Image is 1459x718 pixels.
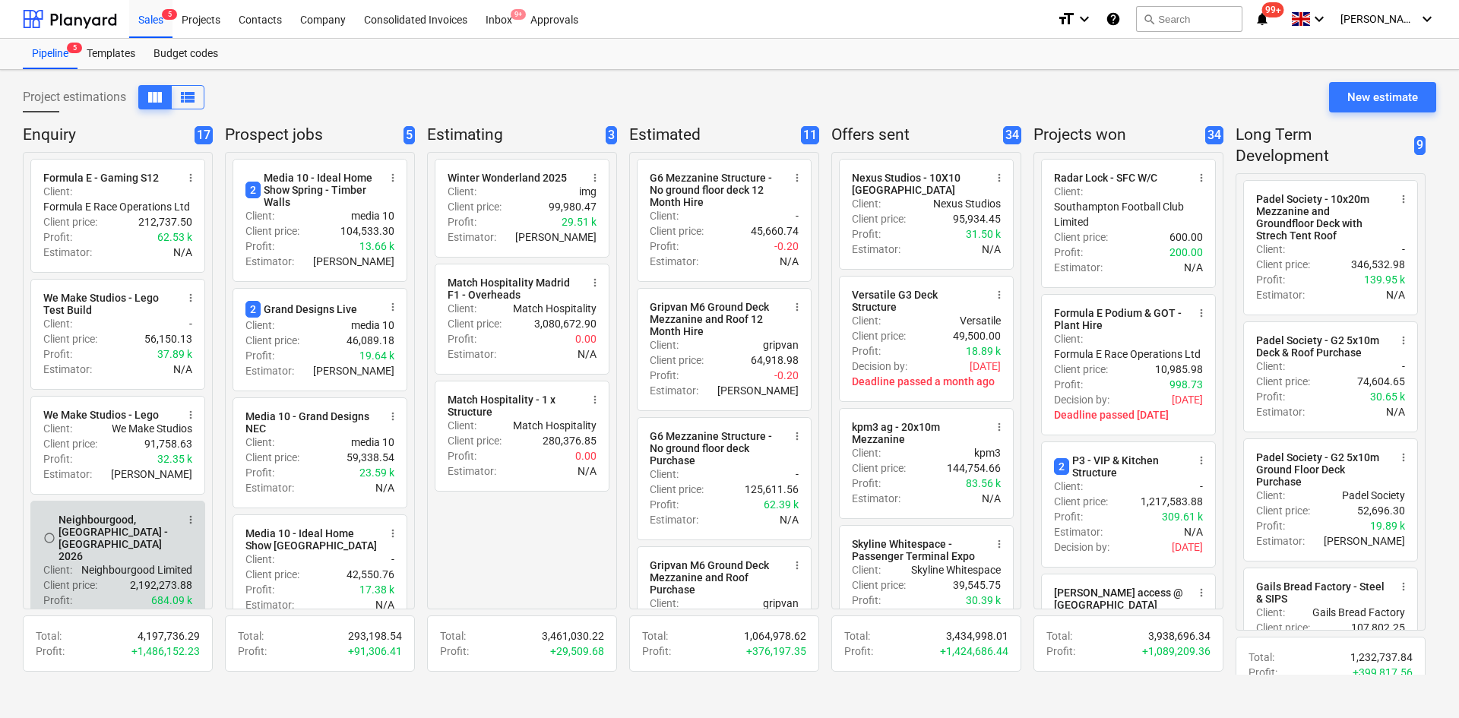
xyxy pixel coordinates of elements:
p: Client price : [245,333,299,348]
span: more_vert [185,172,197,184]
div: Padel Society - G2 5x10m Ground Floor Deck Purchase [1256,451,1388,488]
p: Client price : [245,223,299,239]
span: more_vert [185,292,197,304]
span: Mark as complete [43,532,55,544]
span: more_vert [993,289,1005,301]
p: 600.00 [1169,229,1203,245]
p: N/A [1386,404,1405,419]
p: Match Hospitality [513,301,597,316]
p: Estimator : [43,245,92,260]
p: 91,758.63 [144,436,192,451]
p: Client price : [852,460,906,476]
span: more_vert [387,172,399,184]
p: media 10 [351,435,394,450]
p: [PERSON_NAME] [1324,533,1405,549]
p: Profit : [852,226,881,242]
p: 998.73 [1169,377,1203,392]
p: Client : [852,562,881,577]
p: Client : [448,184,476,199]
iframe: Chat Widget [1383,645,1459,718]
p: 10,985.98 [1155,362,1203,377]
div: Match Hospitality Madrid F1 - Overheads [448,277,580,301]
a: Templates [78,39,144,69]
span: more_vert [589,394,601,406]
div: [PERSON_NAME] access @ [GEOGRAPHIC_DATA] [1054,587,1186,611]
p: N/A [982,242,1001,257]
p: Client price : [1256,503,1310,518]
p: - [391,552,394,567]
p: Profit : [852,343,881,359]
a: Budget codes [144,39,227,69]
p: Profit : [245,348,274,363]
p: - [796,467,799,482]
p: Client price : [852,211,906,226]
div: Nexus Studios - 10X10 [GEOGRAPHIC_DATA] [852,172,984,196]
p: Estimator : [43,467,92,482]
span: 11 [801,126,819,145]
p: [DATE] [1172,539,1203,555]
p: 31.50 k [966,226,1001,242]
span: 17 [195,126,213,145]
i: keyboard_arrow_down [1075,10,1093,28]
p: N/A [375,480,394,495]
i: Knowledge base [1106,10,1121,28]
p: Profit : [43,593,72,608]
p: N/A [780,512,799,527]
p: Client price : [43,214,97,229]
p: - [1200,479,1203,494]
p: Client : [1054,184,1083,199]
p: 200.00 [1169,245,1203,260]
p: 62.53 k [157,229,192,245]
p: Estimator : [852,242,900,257]
p: 0.00 [575,448,597,463]
span: more_vert [993,538,1005,550]
p: [PERSON_NAME] [515,229,597,245]
p: 64,918.98 [751,353,799,368]
p: Client price : [852,577,906,593]
p: Neighbourgood Limited [81,562,192,577]
p: 23.59 k [359,465,394,480]
p: Estimator : [1054,260,1103,275]
p: [DATE] [970,359,1001,374]
span: 2 [245,182,261,198]
p: Client : [448,418,476,433]
span: [PERSON_NAME] [1340,13,1416,25]
p: 125,611.56 [745,482,799,497]
p: Client : [448,301,476,316]
p: Profit : [43,346,72,362]
p: - [1402,359,1405,374]
p: Client : [1256,605,1285,620]
p: Estimator : [650,512,698,527]
p: 346,532.98 [1351,257,1405,272]
p: Estimator : [1256,404,1305,419]
p: Projects won [1033,125,1199,146]
p: Profit : [1256,389,1285,404]
div: We Make Studios - Lego Test Build [43,292,176,316]
p: 52,696.30 [1357,503,1405,518]
p: - [1402,242,1405,257]
p: 59,338.54 [347,450,394,465]
p: Client : [43,421,72,436]
p: 62.39 k [764,497,799,512]
p: N/A [780,254,799,269]
p: Profit : [1256,518,1285,533]
p: Client price : [1256,374,1310,389]
span: more_vert [1397,193,1410,205]
i: keyboard_arrow_down [1310,10,1328,28]
p: Estimator : [1256,287,1305,302]
p: media 10 [351,208,394,223]
div: Project estimations [23,85,204,109]
p: Client price : [650,223,704,239]
span: more_vert [1397,580,1410,593]
p: N/A [982,491,1001,506]
p: Client price : [448,433,502,448]
p: We Make Studios [112,421,192,436]
div: G6 Mezzanine Structure - No ground floor deck Purchase [650,430,782,467]
p: Client : [852,313,881,328]
span: 2 [1054,458,1069,475]
p: 212,737.50 [138,214,192,229]
div: Grand Designs Live [245,301,357,318]
p: N/A [173,362,192,377]
span: more_vert [387,301,399,313]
